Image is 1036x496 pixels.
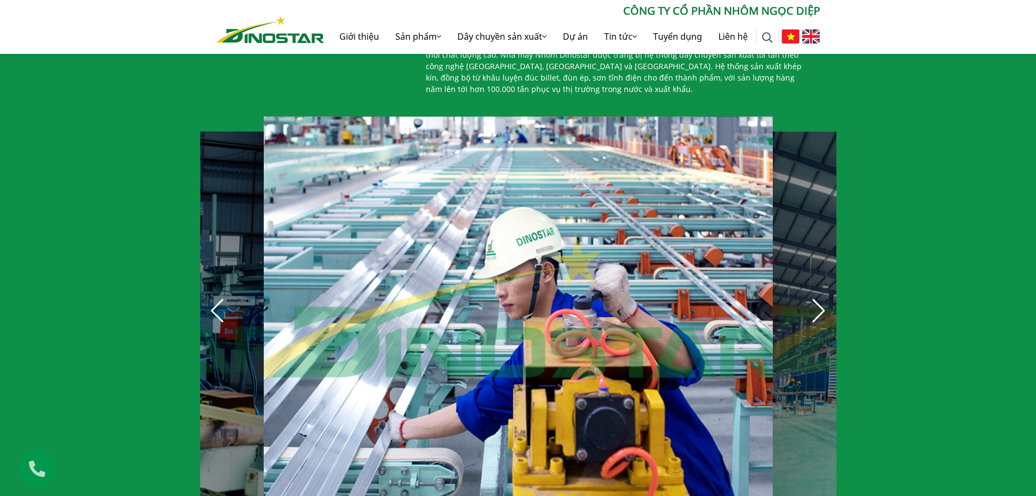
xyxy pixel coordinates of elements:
p: Công ty Cổ phần Nhôm Ngọc Diệp là một trong những công ty nhôm lớn nhất [GEOGRAPHIC_DATA], sở hữu... [426,26,812,95]
a: Tuyển dụng [645,19,710,54]
a: Dự án [555,19,596,54]
p: CÔNG TY CỔ PHẦN NHÔM NGỌC DIỆP [324,3,820,19]
a: Tin tức [596,19,645,54]
img: Nhôm Dinostar [216,16,324,43]
img: English [802,29,820,44]
a: Nhôm Dinostar [216,14,324,42]
a: Dây chuyền sản xuất [449,19,555,54]
a: Giới thiệu [331,19,387,54]
a: Sản phẩm [387,19,449,54]
img: search [762,32,773,43]
div: Previous slide [206,299,229,323]
img: Tiếng Việt [781,29,799,44]
a: Liên hệ [710,19,756,54]
div: Next slide [807,299,831,323]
